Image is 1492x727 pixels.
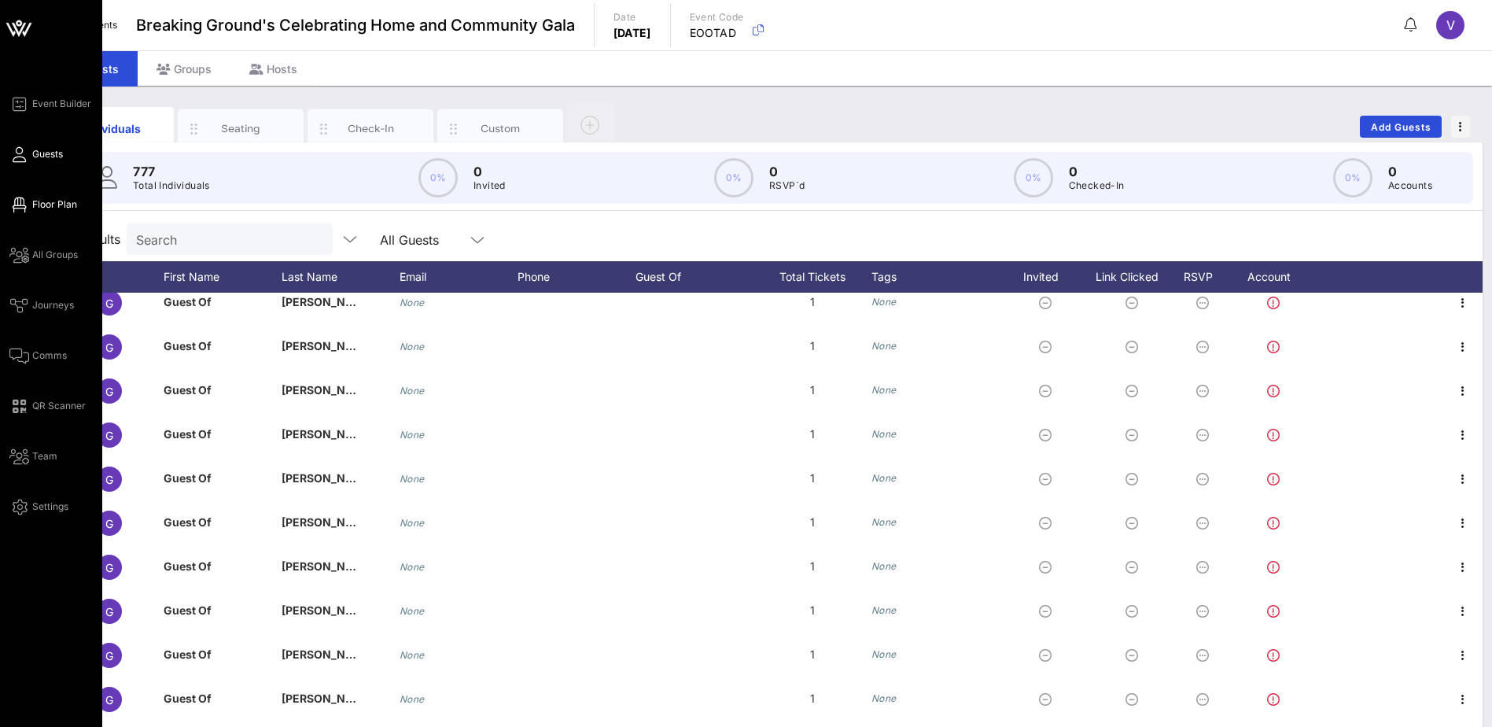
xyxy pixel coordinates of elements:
span: G [105,561,113,574]
span: Event Builder [32,97,91,111]
button: Add Guests [1360,116,1442,138]
div: 1 [753,280,871,324]
span: Settings [32,500,68,514]
div: V [1436,11,1464,39]
i: None [400,561,425,573]
span: Guests [32,147,63,161]
span: Guest Of [164,515,212,529]
span: QR Scanner [32,399,86,413]
div: Link Clicked [1092,261,1178,293]
span: Team [32,449,57,463]
span: Journeys [32,298,74,312]
span: G [105,385,113,398]
i: None [871,604,897,616]
div: 1 [753,544,871,589]
p: EOOTAD [690,25,744,41]
div: 1 [753,677,871,721]
div: 1 [753,589,871,633]
span: Comms [32,349,67,363]
div: 1 [753,324,871,368]
i: None [871,472,897,484]
div: 1 [753,500,871,544]
span: [PERSON_NAME] Philanthropic Fund [282,427,480,441]
div: 1 [753,633,871,677]
div: Last Name [282,261,400,293]
i: None [400,385,425,397]
div: Tags [871,261,1005,293]
p: Invited [473,178,506,194]
i: None [400,605,425,617]
i: None [871,560,897,572]
div: Guest Of [635,261,753,293]
span: G [105,473,113,486]
span: Guest Of [164,603,212,617]
a: Floor Plan [9,195,77,214]
span: G [105,693,113,707]
span: [PERSON_NAME] Philanthropic Fund [282,648,480,661]
span: [PERSON_NAME] Philanthropic Fund [282,471,480,485]
i: None [400,693,425,705]
a: Settings [9,497,68,516]
span: Guest Of [164,295,212,308]
span: Guest Of [164,339,212,352]
i: None [400,473,425,485]
div: Individuals [76,120,146,137]
span: Guest Of [164,427,212,441]
span: G [105,517,113,530]
a: All Groups [9,245,78,264]
p: 0 [473,162,506,181]
i: None [400,297,425,308]
div: All Guests [380,233,439,247]
p: Event Code [690,9,744,25]
span: All Groups [32,248,78,262]
p: Accounts [1388,178,1432,194]
span: [PERSON_NAME] Philanthropic Fund [282,559,480,573]
a: Team [9,447,57,466]
span: [PERSON_NAME] Philanthropic Fund [282,339,480,352]
i: None [400,649,425,661]
span: V [1446,17,1455,33]
i: None [400,429,425,441]
span: G [105,649,113,662]
i: None [871,296,897,308]
span: [PERSON_NAME] Philanthropic Fund [282,603,480,617]
span: Guest Of [164,648,212,661]
a: Comms [9,346,67,365]
i: None [871,516,897,528]
div: 1 [753,456,871,500]
span: G [105,429,113,442]
div: Groups [138,51,230,87]
span: Add Guests [1370,121,1432,133]
span: Breaking Ground's Celebrating Home and Community Gala [136,13,575,37]
span: [PERSON_NAME] Philanthropic Fund [282,295,480,308]
span: G [105,341,113,354]
div: Custom [466,121,536,136]
div: Invited [1005,261,1092,293]
span: [PERSON_NAME] Philanthropic Fund [282,692,480,705]
i: None [871,648,897,660]
i: None [400,517,425,529]
div: Email [400,261,518,293]
span: Floor Plan [32,197,77,212]
i: None [871,428,897,440]
div: All Guests [370,223,496,255]
div: First Name [164,261,282,293]
div: Phone [518,261,635,293]
span: Guest Of [164,559,212,573]
p: 777 [133,162,210,181]
span: Guest Of [164,471,212,485]
div: Hosts [230,51,316,87]
div: Total Tickets [753,261,871,293]
p: [DATE] [613,25,651,41]
span: G [105,605,113,618]
a: QR Scanner [9,397,86,415]
i: None [871,692,897,704]
p: Total Individuals [133,178,210,194]
div: 1 [753,412,871,456]
div: RSVP [1178,261,1233,293]
p: Date [613,9,651,25]
div: Account [1233,261,1320,293]
div: Seating [206,121,276,136]
p: Checked-In [1069,178,1125,194]
p: RSVP`d [769,178,805,194]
